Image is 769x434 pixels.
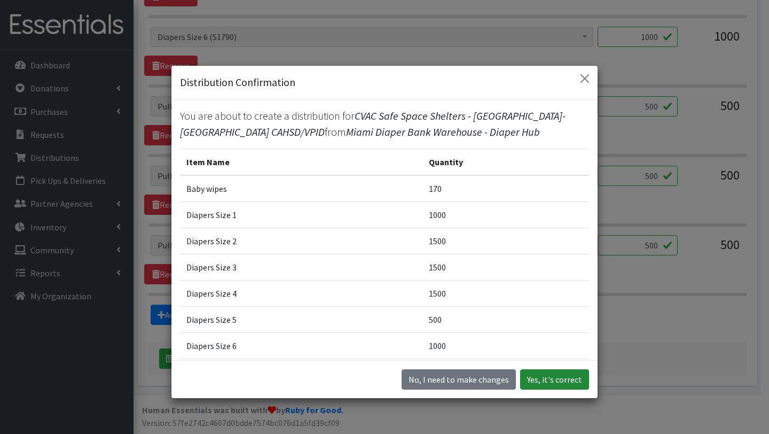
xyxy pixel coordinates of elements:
[422,359,589,385] td: 500
[180,74,295,90] h5: Distribution Confirmation
[422,254,589,281] td: 1500
[180,175,422,202] td: Baby wipes
[180,333,422,359] td: Diapers Size 6
[346,125,540,138] span: Miami Diaper Bank Warehouse - Diaper Hub
[180,109,566,138] span: CVAC Safe Space Shelters - [GEOGRAPHIC_DATA]- [GEOGRAPHIC_DATA] CAHSD/VPID
[422,175,589,202] td: 170
[402,369,516,390] button: No I need to make changes
[180,307,422,333] td: Diapers Size 5
[180,228,422,254] td: Diapers Size 2
[180,359,422,385] td: Pull-Ups 2T-3T
[520,369,589,390] button: Yes, it's correct
[180,149,422,176] th: Item Name
[180,108,589,140] p: You are about to create a distribution for from
[422,228,589,254] td: 1500
[422,281,589,307] td: 1500
[422,202,589,228] td: 1000
[422,333,589,359] td: 1000
[422,149,589,176] th: Quantity
[180,254,422,281] td: Diapers Size 3
[180,202,422,228] td: Diapers Size 1
[422,307,589,333] td: 500
[180,281,422,307] td: Diapers Size 4
[576,70,593,87] button: Close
